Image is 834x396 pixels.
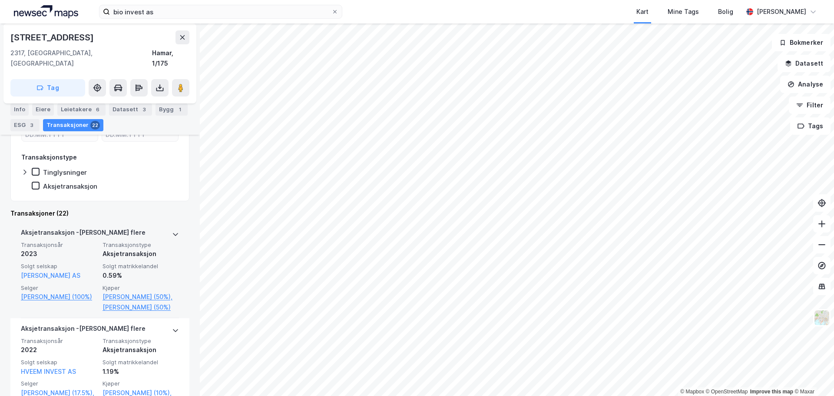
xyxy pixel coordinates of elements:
button: Filter [789,97,831,114]
img: logo.a4113a55bc3d86da70a041830d287a7e.svg [14,5,78,18]
input: Søk på adresse, matrikkel, gårdeiere, leietakere eller personer [110,5,331,18]
div: 1.19% [103,366,179,377]
div: Mine Tags [668,7,699,17]
div: Eiere [32,103,54,116]
span: Selger [21,380,97,387]
a: OpenStreetMap [706,389,748,395]
a: [PERSON_NAME] AS [21,272,80,279]
div: 2023 [21,249,97,259]
span: Solgt selskap [21,263,97,270]
div: Aksjetransaksjon [103,249,179,259]
div: ESG [10,119,40,131]
div: 3 [140,105,149,114]
div: Aksjetransaksjon - [PERSON_NAME] flere [21,227,146,241]
div: Bolig [718,7,733,17]
a: [PERSON_NAME] (50%) [103,302,179,313]
button: Analyse [780,76,831,93]
div: Hamar, 1/175 [152,48,189,69]
img: Z [814,309,830,326]
div: Aksjetransaksjon [103,345,179,355]
div: [STREET_ADDRESS] [10,30,96,44]
span: Solgt matrikkelandel [103,263,179,270]
div: Bygg [156,103,188,116]
div: 6 [93,105,102,114]
a: [PERSON_NAME] (100%) [21,292,97,302]
div: 2317, [GEOGRAPHIC_DATA], [GEOGRAPHIC_DATA] [10,48,152,69]
iframe: Chat Widget [791,354,834,396]
span: Solgt matrikkelandel [103,359,179,366]
span: Solgt selskap [21,359,97,366]
div: 1 [175,105,184,114]
div: 0.59% [103,270,179,281]
div: 22 [90,121,100,130]
div: 3 [27,121,36,130]
div: Datasett [109,103,152,116]
div: Aksjetransaksjon [43,182,97,190]
button: Tag [10,79,85,97]
span: Transaksjonsår [21,241,97,249]
a: [PERSON_NAME] (50%), [103,292,179,302]
div: Transaksjoner (22) [10,208,189,219]
div: Transaksjonstype [21,152,77,163]
div: Aksjetransaksjon - [PERSON_NAME] flere [21,323,146,337]
span: Transaksjonstype [103,337,179,345]
div: Tinglysninger [43,168,87,176]
a: Mapbox [680,389,704,395]
button: Tags [790,117,831,135]
span: Transaksjonsår [21,337,97,345]
div: Leietakere [57,103,106,116]
div: Transaksjoner [43,119,103,131]
div: [PERSON_NAME] [757,7,806,17]
span: Transaksjonstype [103,241,179,249]
a: Improve this map [750,389,793,395]
a: HVEEM INVEST AS [21,368,76,375]
div: 2022 [21,345,97,355]
button: Datasett [778,55,831,72]
button: Bokmerker [772,34,831,51]
span: Kjøper [103,380,179,387]
div: Kart [636,7,649,17]
span: Kjøper [103,284,179,292]
div: Info [10,103,29,116]
span: Selger [21,284,97,292]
